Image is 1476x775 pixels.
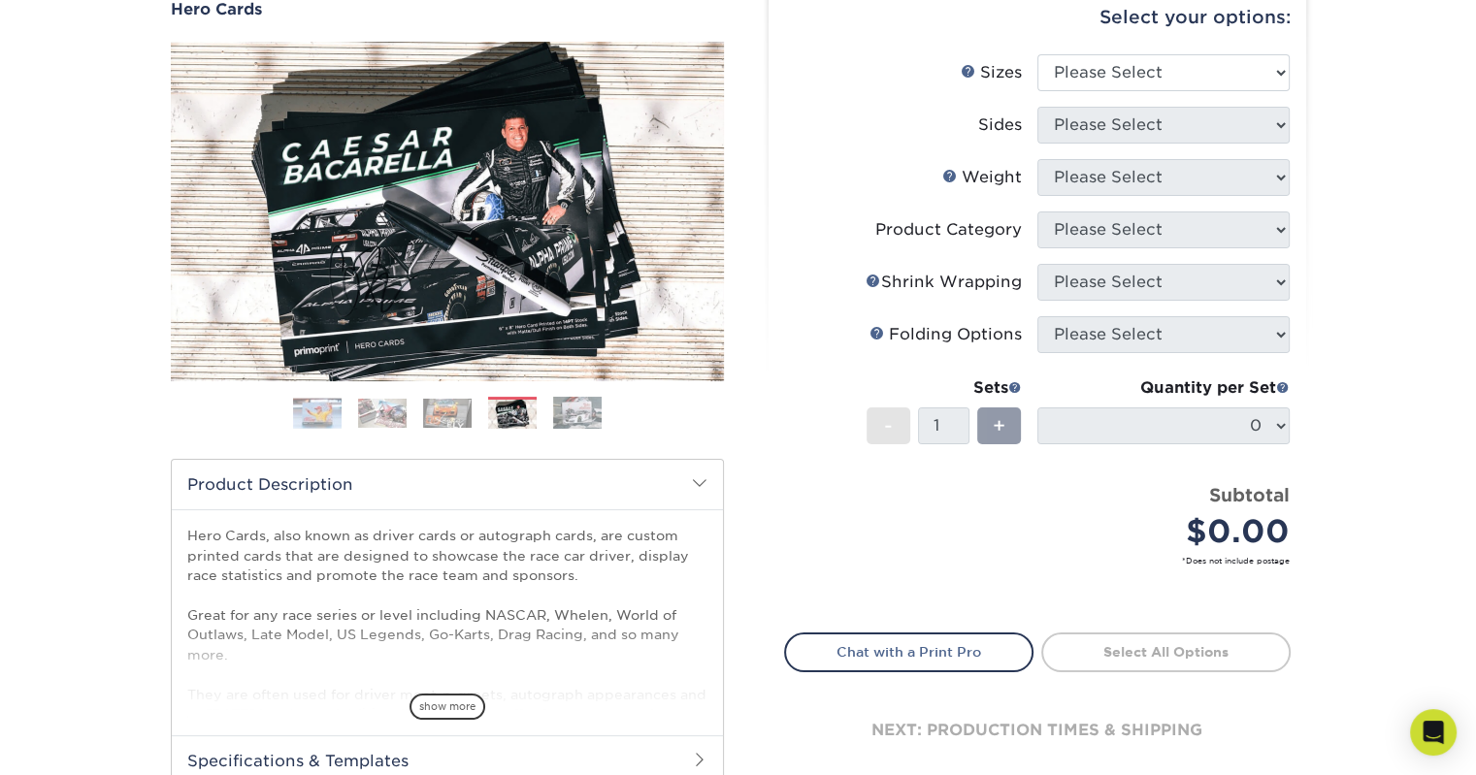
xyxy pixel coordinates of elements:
strong: Subtotal [1209,484,1290,505]
a: Chat with a Print Pro [784,632,1033,671]
img: Hero Cards 05 [553,397,602,430]
img: Hero Cards 04 [488,400,537,429]
iframe: Google Customer Reviews [5,716,165,768]
div: Open Intercom Messenger [1410,709,1457,756]
span: show more [410,694,485,720]
div: Sets [867,376,1022,400]
div: $0.00 [1052,508,1290,555]
img: Hero Cards 04 [171,42,724,381]
small: *Does not include postage [800,555,1290,566]
img: Hero Cards 01 [293,398,342,428]
div: Quantity per Set [1037,376,1290,400]
a: Select All Options [1041,632,1291,671]
div: Shrink Wrapping [866,271,1022,294]
img: Hero Cards 02 [358,399,407,428]
div: Sides [978,113,1022,137]
div: Product Category [875,218,1022,242]
h2: Product Description [172,460,723,509]
div: Folding Options [869,323,1022,346]
span: - [884,411,893,440]
img: Hero Cards 03 [423,399,472,428]
span: + [993,411,1005,440]
div: Weight [942,166,1022,189]
div: Sizes [961,61,1022,84]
